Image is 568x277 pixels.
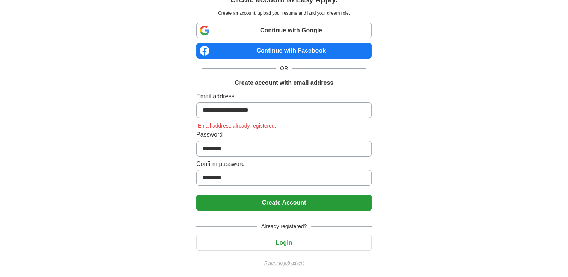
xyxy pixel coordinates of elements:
[196,123,278,129] span: Email address already registered.
[196,235,372,251] button: Login
[276,65,292,72] span: OR
[196,160,372,169] label: Confirm password
[196,130,372,139] label: Password
[196,260,372,266] a: Return to job advert
[235,78,333,87] h1: Create account with email address
[198,10,370,17] p: Create an account, upload your resume and land your dream role.
[196,92,372,101] label: Email address
[196,195,372,211] button: Create Account
[196,239,372,246] a: Login
[257,223,311,230] span: Already registered?
[196,23,372,38] a: Continue with Google
[196,43,372,59] a: Continue with Facebook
